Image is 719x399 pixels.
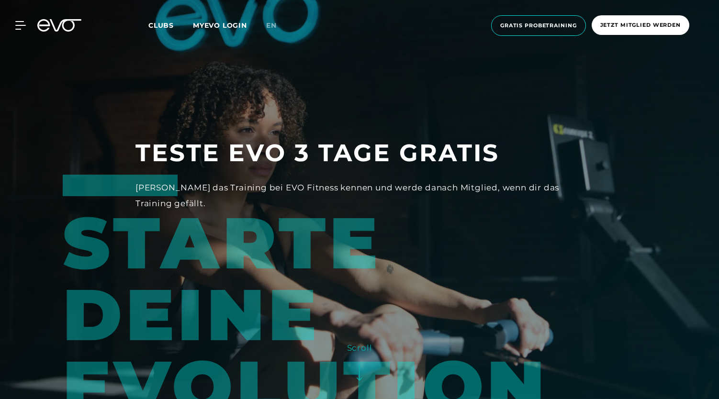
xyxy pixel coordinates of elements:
[266,20,288,31] a: en
[488,15,589,36] a: Gratis Probetraining
[148,21,174,30] span: Clubs
[148,21,193,30] a: Clubs
[500,22,577,30] span: Gratis Probetraining
[135,137,584,168] h1: Teste EVO 3 Tage gratis
[135,180,584,211] div: [PERSON_NAME] das Training bei EVO Fitness kennen und werde danach Mitglied, wenn dir das Trainin...
[347,340,372,355] div: Scroll
[347,340,372,389] button: Scroll
[600,21,681,29] span: Jetzt Mitglied werden
[589,15,692,36] a: Jetzt Mitglied werden
[266,21,277,30] span: en
[193,21,247,30] a: MYEVO LOGIN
